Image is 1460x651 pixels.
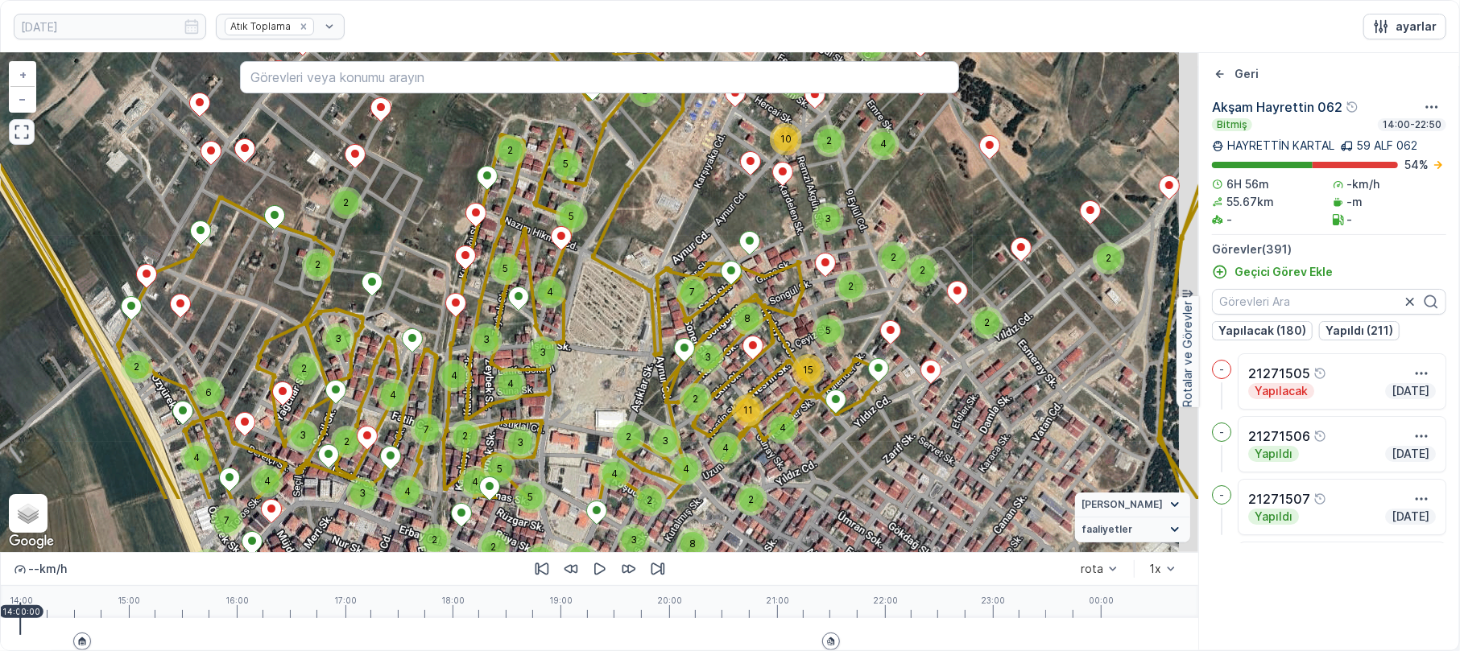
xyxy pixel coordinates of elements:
div: 10 [770,123,802,155]
div: Yardım Araç İkonu [1346,101,1359,113]
span: 5 [498,463,503,475]
span: 2 [508,144,514,156]
p: [DATE] [1390,446,1431,462]
span: 4 [611,468,618,480]
p: 21271505 [1248,364,1310,383]
a: Uzaklaştır [10,87,35,111]
div: 4 [767,412,799,444]
p: 14:00 [10,595,33,605]
p: Rotalar ve Görevler [1180,301,1196,407]
div: 2 [121,351,153,383]
p: 6H 56m [1226,176,1269,192]
a: Yakınlaştır [10,63,35,87]
p: 23:00 [981,595,1005,605]
div: 2 [1093,242,1125,274]
span: 2 [985,316,991,328]
p: 55.67km [1226,194,1274,210]
div: 15 [792,354,825,386]
p: - [1219,488,1224,501]
span: 4 [451,369,457,381]
span: 4 [193,451,200,464]
span: 3 [483,333,490,345]
p: Yapıldı (211) [1326,323,1393,339]
span: [PERSON_NAME] [1082,498,1163,511]
span: 2 [134,361,140,373]
img: Google [5,531,58,552]
span: 4 [547,286,553,298]
span: 3 [300,429,306,441]
span: 3 [540,346,546,358]
div: 2 [288,352,321,385]
p: 15:00 [118,595,140,605]
div: 4 [251,465,283,497]
p: -- km/h [28,561,67,577]
div: 8 [731,303,763,335]
div: 2 [878,241,910,274]
span: 3 [359,487,366,499]
div: Yardım Araç İkonu [1313,492,1326,505]
span: 6 [205,386,212,398]
div: 4 [180,442,213,474]
div: 4 [867,128,900,160]
p: 17:00 [334,595,357,605]
p: 21271506 [1248,426,1310,446]
div: 3 [470,323,503,356]
p: 00:00 [1089,595,1114,605]
p: [DATE] [1390,509,1431,525]
span: 2 [647,494,653,506]
div: 7 [411,414,443,446]
div: 2 [494,134,527,167]
p: Görevler ( 391 ) [1212,241,1446,258]
span: 2 [344,196,349,208]
p: - [1347,212,1353,228]
div: 3 [346,477,378,509]
div: 5 [490,253,522,285]
span: 3 [825,212,831,225]
span: 3 [517,436,523,448]
a: Layers [10,496,46,531]
input: dd/mm/yyyy [14,14,206,39]
div: 4 [438,360,470,392]
div: 5 [556,200,588,233]
span: 5 [528,491,534,503]
div: 4 [391,476,424,508]
div: 6 [192,377,225,409]
span: 2 [891,251,897,263]
div: 3 [649,425,681,457]
span: 2 [827,134,833,146]
a: Geri [1212,66,1259,82]
p: 14:00:00 [2,607,40,616]
span: 2 [749,493,755,505]
span: 2 [920,264,926,276]
div: 7 [676,276,709,308]
span: 2 [316,258,321,270]
div: 2 [634,484,666,517]
span: 11 [743,404,753,416]
div: 4 [534,276,566,308]
p: - [1226,212,1232,228]
div: 2 [330,187,362,219]
span: 2 [1106,252,1112,264]
p: Yapıldı [1253,446,1294,462]
summary: [PERSON_NAME] [1075,492,1190,517]
div: rota [1081,562,1103,575]
span: 2 [302,362,308,374]
div: 2 [419,524,451,556]
div: 1x [1149,562,1161,575]
div: 2 [813,125,846,157]
span: 2 [491,541,497,553]
span: 4 [390,389,396,401]
span: 4 [683,463,689,475]
p: Yapılacak [1253,383,1309,399]
span: 2 [345,435,350,447]
p: 19:00 [549,595,573,605]
span: 4 [880,138,887,150]
div: 2 [302,249,334,281]
span: 7 [424,423,430,435]
div: 3 [287,419,319,451]
div: 3 [692,341,724,373]
p: Yapıldı [1253,509,1294,525]
span: 3 [631,534,637,546]
div: 3 [504,426,536,459]
span: 4 [507,377,514,389]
